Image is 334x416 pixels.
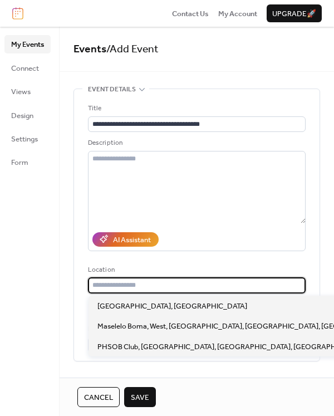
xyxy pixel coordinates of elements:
[272,8,316,19] span: Upgrade 🚀
[11,39,44,50] span: My Events
[11,110,33,121] span: Design
[97,301,247,312] span: [GEOGRAPHIC_DATA], [GEOGRAPHIC_DATA]
[4,59,51,77] a: Connect
[84,392,113,403] span: Cancel
[4,130,51,148] a: Settings
[11,134,38,145] span: Settings
[11,63,39,74] span: Connect
[11,157,28,168] span: Form
[73,39,106,60] a: Events
[4,106,51,124] a: Design
[172,8,209,19] a: Contact Us
[131,392,149,403] span: Save
[218,8,257,19] span: My Account
[4,82,51,100] a: Views
[88,84,136,95] span: Event details
[88,138,303,149] div: Description
[88,375,135,386] span: Date and time
[4,153,51,171] a: Form
[88,265,303,276] div: Location
[172,8,209,19] span: Contact Us
[77,387,120,407] button: Cancel
[124,387,156,407] button: Save
[113,234,151,246] div: AI Assistant
[218,8,257,19] a: My Account
[92,232,159,247] button: AI Assistant
[88,103,303,114] div: Title
[4,35,51,53] a: My Events
[12,7,23,19] img: logo
[267,4,322,22] button: Upgrade🚀
[11,86,31,97] span: Views
[106,39,159,60] span: / Add Event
